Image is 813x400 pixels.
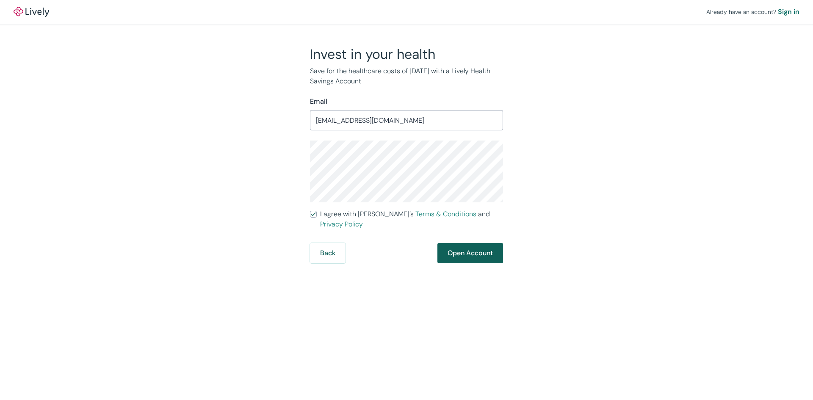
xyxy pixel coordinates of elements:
[778,7,799,17] a: Sign in
[415,210,476,218] a: Terms & Conditions
[310,66,503,86] p: Save for the healthcare costs of [DATE] with a Lively Health Savings Account
[437,243,503,263] button: Open Account
[310,243,346,263] button: Back
[14,7,49,17] img: Lively
[706,7,799,17] div: Already have an account?
[320,220,363,229] a: Privacy Policy
[310,46,503,63] h2: Invest in your health
[14,7,49,17] a: LivelyLively
[310,97,327,107] label: Email
[320,209,503,229] span: I agree with [PERSON_NAME]’s and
